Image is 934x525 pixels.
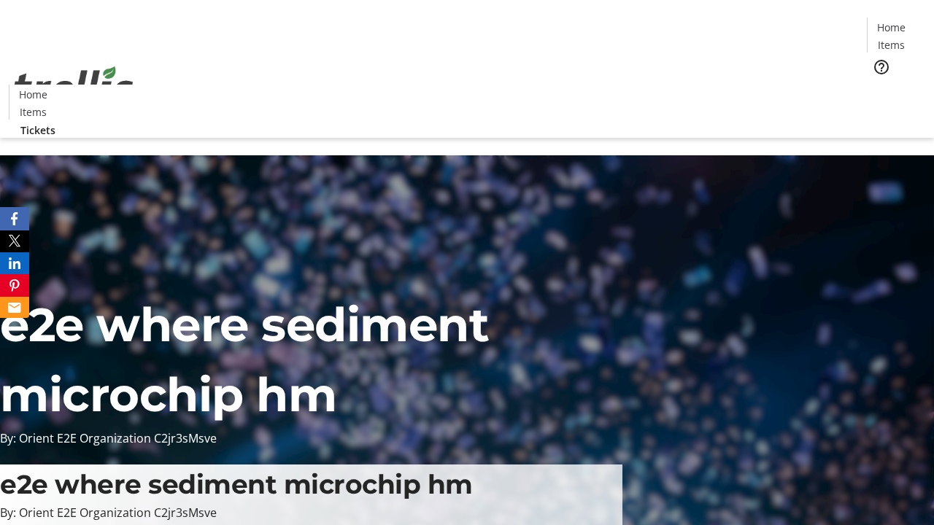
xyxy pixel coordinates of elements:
[878,37,905,52] span: Items
[877,20,906,35] span: Home
[9,122,67,138] a: Tickets
[9,50,139,123] img: Orient E2E Organization C2jr3sMsve's Logo
[20,122,55,138] span: Tickets
[20,104,47,120] span: Items
[879,85,914,100] span: Tickets
[867,85,925,100] a: Tickets
[19,87,47,102] span: Home
[9,104,56,120] a: Items
[868,20,914,35] a: Home
[867,52,896,82] button: Help
[868,37,914,52] a: Items
[9,87,56,102] a: Home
